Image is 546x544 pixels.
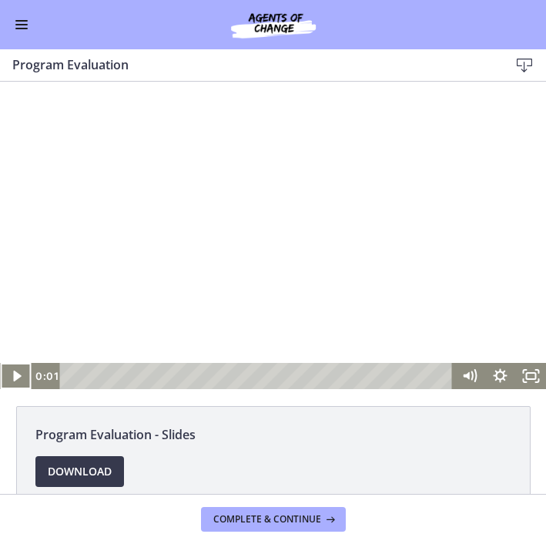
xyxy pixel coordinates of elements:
div: Playbar [72,281,446,307]
button: Fullscreen [515,281,546,307]
span: Program Evaluation - Slides [35,425,511,444]
button: Enable menu [12,15,31,34]
button: Complete & continue [201,507,346,532]
h3: Program Evaluation [12,55,484,74]
span: Download [48,462,112,481]
button: Show settings menu [484,281,515,307]
span: Complete & continue [213,513,321,526]
button: Mute [454,281,484,307]
a: Download [35,456,124,487]
img: Agents of Change [196,9,350,40]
